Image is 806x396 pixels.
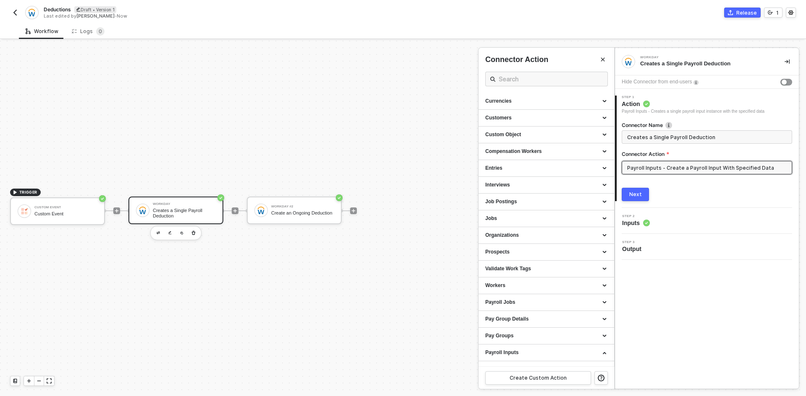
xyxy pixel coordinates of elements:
[485,316,607,323] div: Pay Group Details
[37,378,42,383] span: icon-minus
[622,245,645,253] span: Output
[12,9,18,16] img: back
[622,241,645,244] span: Step 3
[622,161,792,174] input: Connector Action
[485,131,607,138] div: Custom Object
[47,378,52,383] span: icon-expand
[485,332,607,339] div: Pay Groups
[622,100,764,108] span: Action
[72,27,105,36] div: Logs
[485,215,607,222] div: Jobs
[622,96,764,99] span: Step 1
[485,181,607,189] div: Interviews
[629,191,642,198] div: Next
[622,219,650,227] span: Inputs
[622,215,650,218] span: Step 2
[26,28,58,35] div: Workflow
[736,9,757,16] div: Release
[485,198,607,205] div: Job Postings
[485,232,607,239] div: Organizations
[485,371,591,385] button: Create Custom Action
[485,114,607,122] div: Customers
[490,76,495,83] span: icon-search
[768,10,773,15] span: icon-versioning
[26,378,31,383] span: icon-play
[510,375,567,381] div: Create Custom Action
[44,6,71,13] span: Deductions
[622,188,649,201] button: Next
[485,248,607,256] div: Prospects
[785,59,790,64] span: icon-collapse-right
[485,148,607,155] div: Compensation Workers
[499,74,594,84] input: Search
[598,54,608,65] button: Close
[776,9,779,16] div: 1
[764,8,782,18] button: 1
[640,60,771,67] div: Creates a Single Payroll Deduction
[485,349,607,356] div: Payroll Inputs
[485,282,607,289] div: Workers
[728,10,733,15] span: icon-commerce
[625,58,632,65] img: integration-icon
[615,215,799,227] div: Step 2Inputs
[44,13,402,19] div: Last edited by - Now
[76,13,115,19] span: [PERSON_NAME]
[485,299,607,306] div: Payroll Jobs
[485,365,607,372] div: Get All Payroll Inputs
[485,165,607,172] div: Entries
[640,56,766,59] div: Workday
[622,122,792,129] label: Connector Name
[96,27,105,36] sup: 0
[485,265,607,272] div: Validate Work Tags
[627,132,785,142] input: Enter description
[724,8,761,18] button: Release
[615,96,799,201] div: Step 1Action Payroll Inputs - Creates a single payroll input instance with the specified dataConn...
[622,150,792,158] label: Connector Action
[693,80,699,85] img: icon-info
[485,54,608,65] div: Connector Action
[665,122,672,129] img: icon-info
[76,7,81,12] span: icon-edit
[622,78,692,86] div: Hide Connector from end-users
[28,9,35,16] img: integration-icon
[622,108,764,115] div: Payroll Inputs - Creates a single payroll input instance with the specified data
[485,98,607,105] div: Currencies
[10,8,20,18] button: back
[788,10,793,15] span: icon-settings
[74,6,116,13] div: Draft • Version 1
